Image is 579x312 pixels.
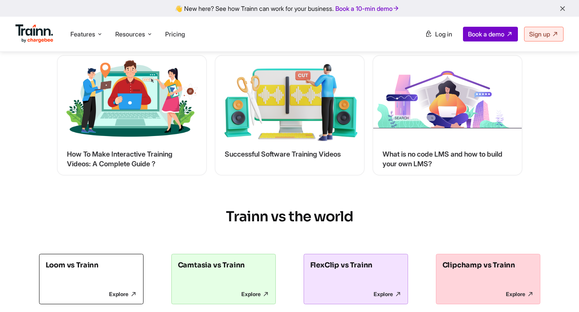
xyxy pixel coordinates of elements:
img: Successful Software Training Videos [215,56,364,141]
span: Resources [115,30,145,38]
a: Clipchamp vs Trainn Explore [436,254,540,304]
a: Log in [420,27,457,41]
iframe: Chat Widget [540,275,579,312]
a: What is no code LMS and how to build your own LMS? [373,143,522,175]
p: Explore [442,291,534,298]
a: How To Make Interactive Training Videos: A Complete Guide ? [58,143,206,175]
p: Explore [178,291,269,298]
span: Book a demo [468,30,504,38]
span: Features [70,30,95,38]
h3: Clipchamp vs Trainn [442,260,534,270]
span: Sign up [529,30,550,38]
p: Explore [310,291,401,298]
a: Book a 10-min demo [334,3,401,14]
img: Trainn Logo [15,24,53,43]
a: Successful Software Training Videos [215,143,350,165]
h3: Loom vs Trainn [46,260,137,270]
a: FlexClip vs Trainn Explore [304,254,408,304]
a: Pricing [165,30,185,38]
a: Loom vs Trainn Explore [39,254,143,304]
span: Log in [435,30,452,38]
a: Sign up [524,27,564,41]
img: How To Make Interactive Training Videos: A Complete Guide [58,56,206,141]
p: Explore [46,291,137,298]
h3: FlexClip vs Trainn [310,260,401,270]
h3: Camtasia vs Trainn [178,260,269,270]
img: What is no code LMS and how to build your own LMS? [373,56,522,141]
a: Book a demo [463,27,518,41]
h2: Trainn vs the world [39,207,540,226]
a: Camtasia vs Trainn Explore [171,254,276,304]
div: 👋 New here? See how Trainn can work for your business. [5,5,574,12]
